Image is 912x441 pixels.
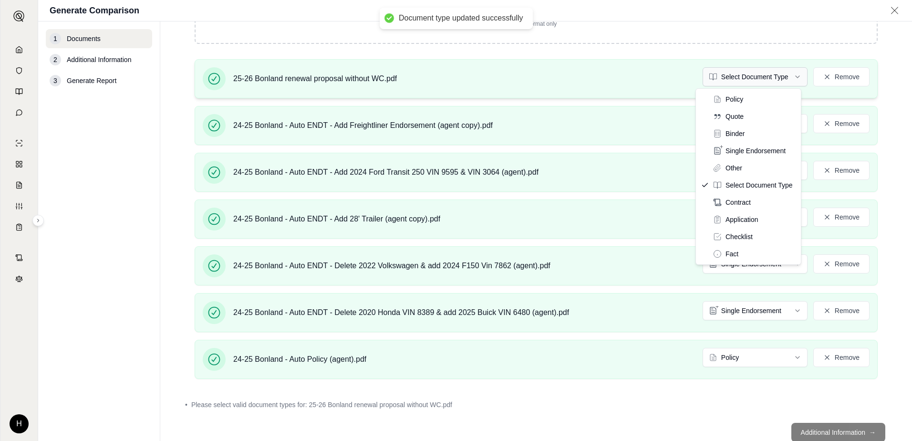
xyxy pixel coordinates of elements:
span: Policy [725,94,743,104]
span: Binder [725,129,745,138]
span: Fact [725,249,738,259]
span: Quote [725,112,744,121]
span: Application [725,215,758,224]
span: Single Endorsement [725,146,786,156]
span: Checklist [725,232,753,241]
span: Other [725,163,742,173]
span: Contract [725,198,751,207]
span: Select Document Type [725,180,793,190]
div: Document type updated successfully [399,13,523,23]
